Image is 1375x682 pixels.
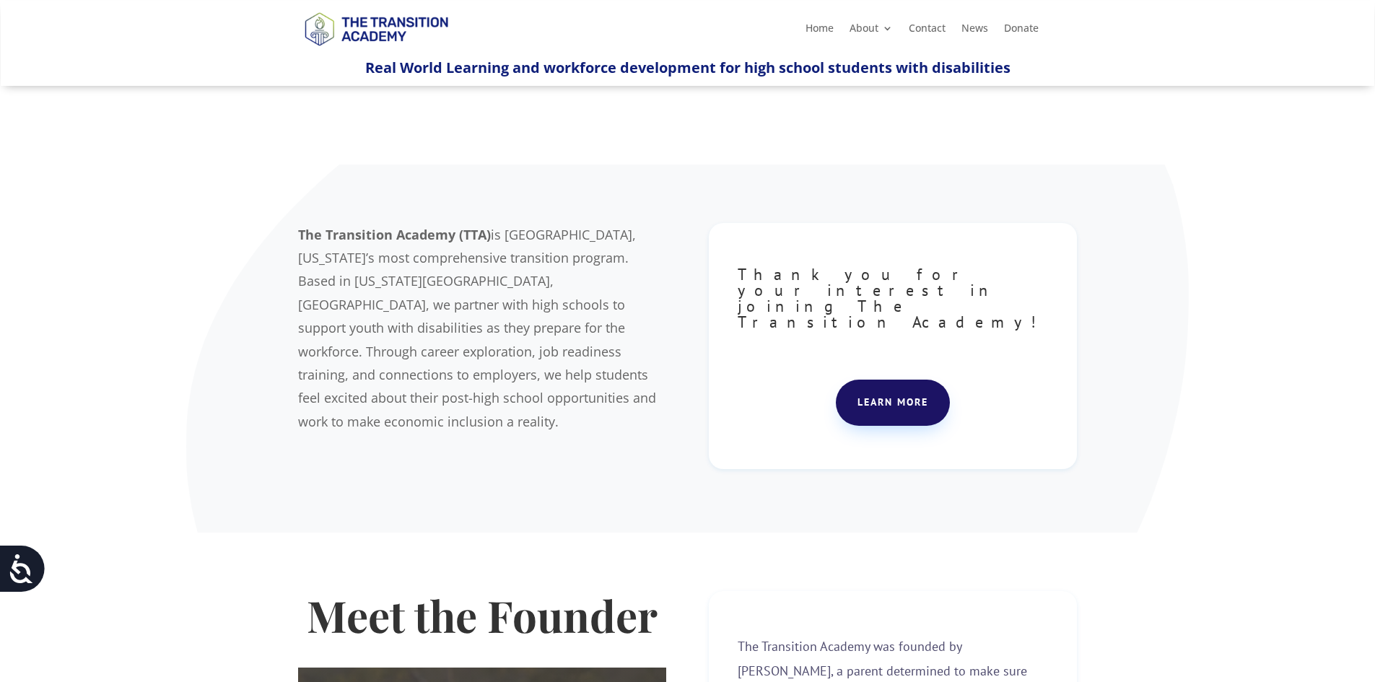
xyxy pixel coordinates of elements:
span: Thank you for your interest in joining The Transition Academy! [738,264,1047,332]
b: The Transition Academy (TTA) [298,226,491,243]
a: Home [806,23,834,39]
img: TTA Brand_TTA Primary Logo_Horizontal_Light BG [298,3,454,54]
a: Contact [909,23,946,39]
span: is [GEOGRAPHIC_DATA], [US_STATE]’s most comprehensive transition program. Based in [US_STATE][GEO... [298,226,656,430]
a: About [850,23,893,39]
a: Donate [1004,23,1039,39]
span: Real World Learning and workforce development for high school students with disabilities [365,58,1010,77]
a: Logo-Noticias [298,43,454,57]
strong: Meet the Founder [307,586,658,644]
a: Learn more [836,380,950,426]
a: News [961,23,988,39]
